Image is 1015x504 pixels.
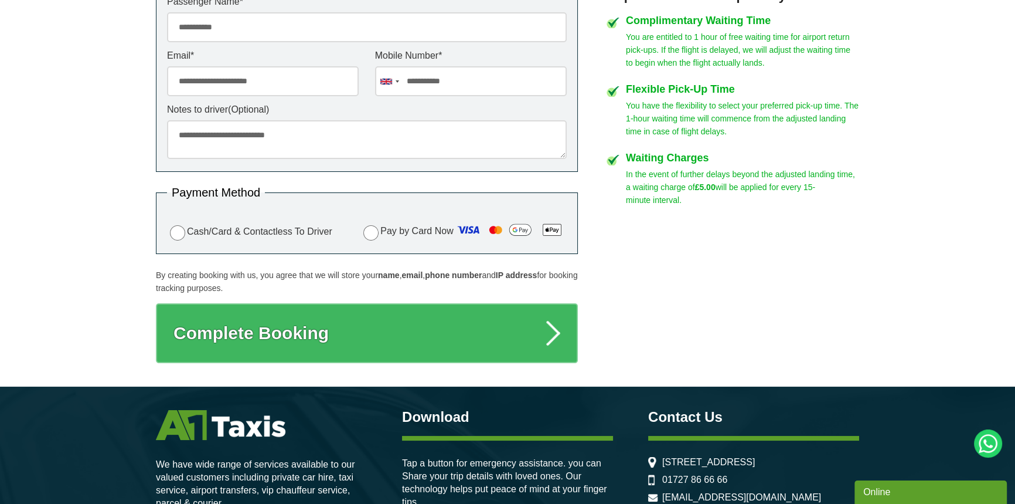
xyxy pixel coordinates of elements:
[376,67,403,96] div: United Kingdom: +44
[360,221,567,243] label: Pay by Card Now
[167,187,265,198] legend: Payment Method
[378,270,400,280] strong: name
[626,84,859,94] h4: Flexible Pick-Up Time
[626,31,859,69] p: You are entitled to 1 hour of free waiting time for airport return pick-ups. If the flight is del...
[626,153,859,163] h4: Waiting Charges
[626,99,859,138] p: You have the flexibility to select your preferred pick-up time. The 1-hour waiting time will comm...
[648,457,859,468] li: [STREET_ADDRESS]
[496,270,537,280] strong: IP address
[626,168,859,207] p: In the event of further delays beyond the adjusted landing time, a waiting charge of will be appl...
[662,475,727,485] a: 01727 86 66 66
[156,303,578,363] button: Complete Booking
[167,105,567,114] label: Notes to driver
[156,269,578,295] p: By creating booking with us, you agree that we will store your , , and for booking tracking purpo...
[854,478,1009,504] iframe: chat widget
[363,225,379,241] input: Pay by Card Now
[662,492,821,503] a: [EMAIL_ADDRESS][DOMAIN_NAME]
[167,51,359,60] label: Email
[401,270,423,280] strong: email
[170,225,185,241] input: Cash/Card & Contactless To Driver
[425,270,482,280] strong: phone number
[626,15,859,26] h4: Complimentary Waiting Time
[167,224,332,241] label: Cash/Card & Contactless To Driver
[228,104,269,114] span: (Optional)
[695,182,716,192] strong: £5.00
[375,51,567,60] label: Mobile Number
[156,410,285,440] img: A1 Taxis St Albans
[402,410,613,424] h3: Download
[648,410,859,424] h3: Contact Us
